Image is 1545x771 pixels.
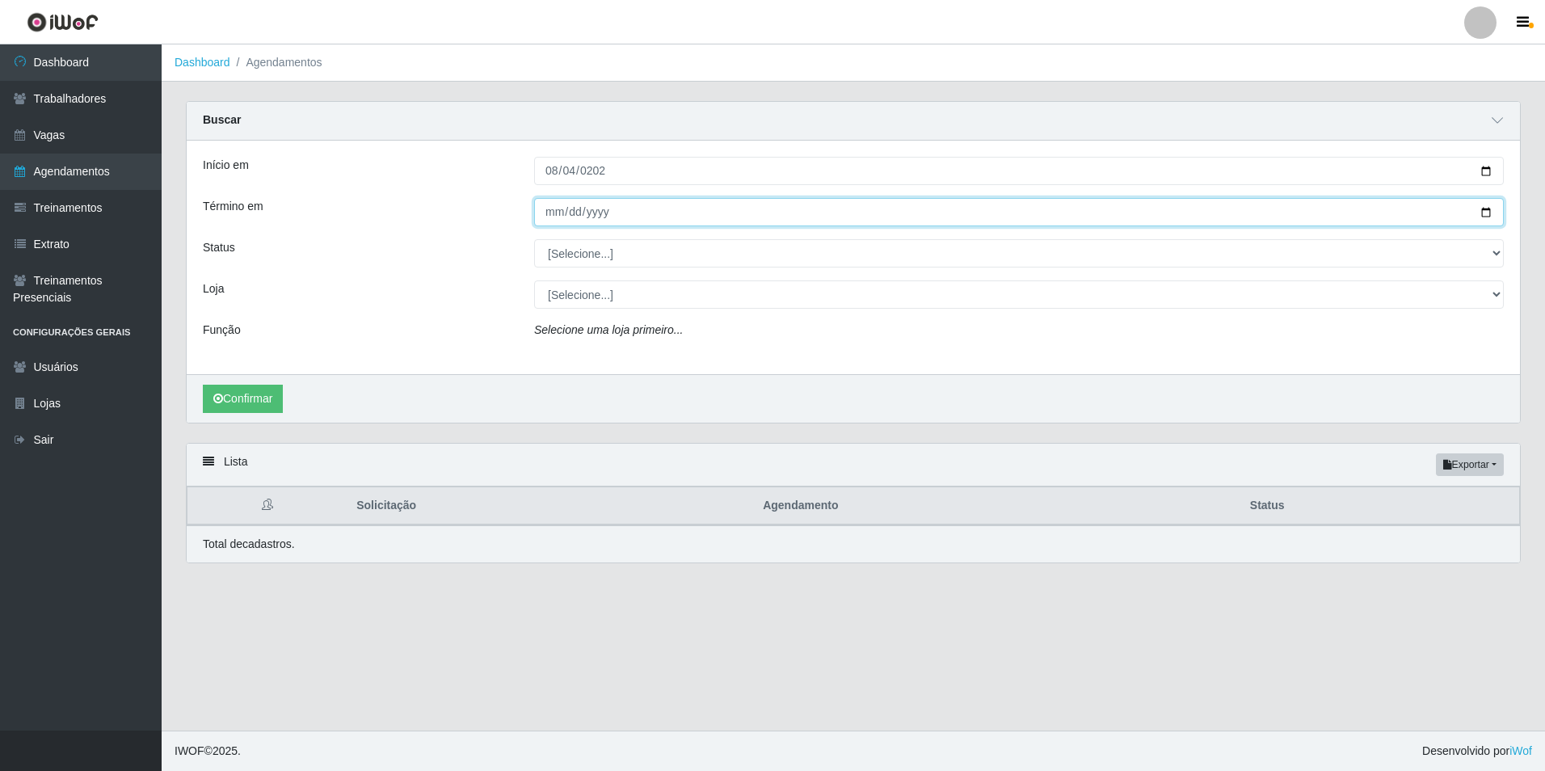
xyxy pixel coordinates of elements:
[1509,744,1532,757] a: iWof
[230,54,322,71] li: Agendamentos
[347,487,753,525] th: Solicitação
[203,239,235,256] label: Status
[534,198,1504,226] input: 00/00/0000
[203,198,263,215] label: Término em
[175,743,241,760] span: © 2025 .
[203,113,241,126] strong: Buscar
[175,56,230,69] a: Dashboard
[203,385,283,413] button: Confirmar
[162,44,1545,82] nav: breadcrumb
[1436,453,1504,476] button: Exportar
[203,280,224,297] label: Loja
[753,487,1240,525] th: Agendamento
[534,157,1504,185] input: 00/00/0000
[534,323,683,336] i: Selecione uma loja primeiro...
[1240,487,1520,525] th: Status
[187,444,1520,487] div: Lista
[203,322,241,339] label: Função
[175,744,204,757] span: IWOF
[1422,743,1532,760] span: Desenvolvido por
[203,536,295,553] p: Total de cadastros.
[203,157,249,174] label: Início em
[27,12,99,32] img: CoreUI Logo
